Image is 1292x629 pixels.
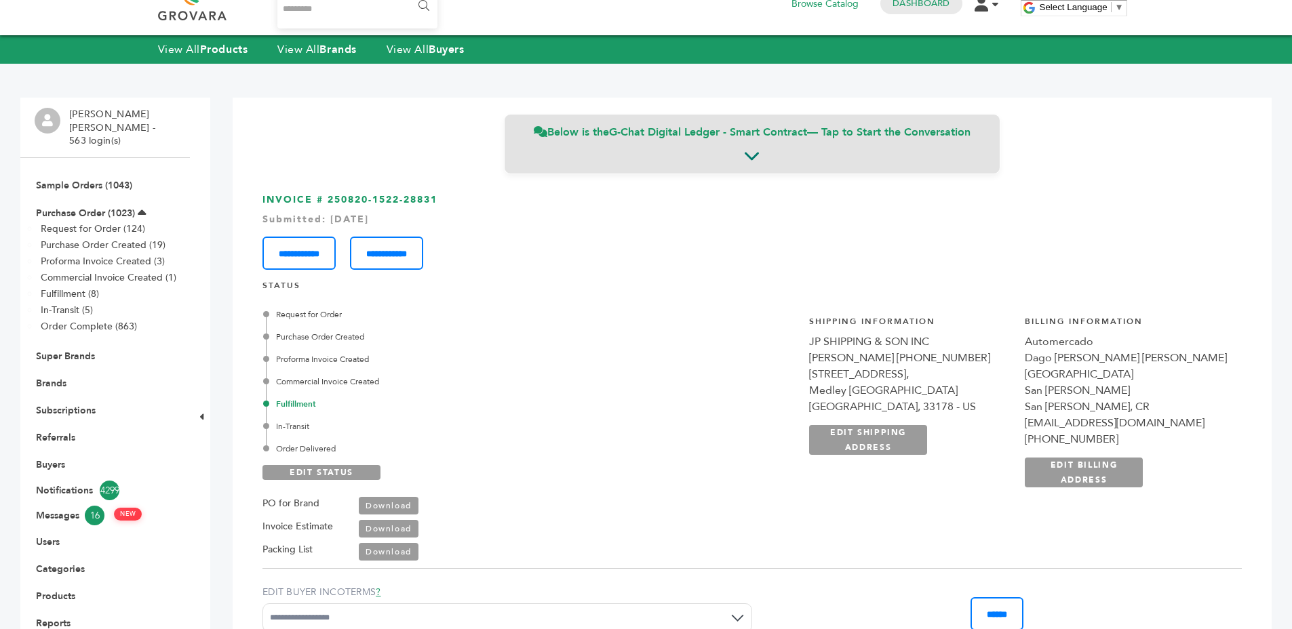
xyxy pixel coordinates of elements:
a: Brands [36,377,66,390]
a: Users [36,535,60,548]
div: In-Transit [266,420,605,432]
img: profile.png [35,108,60,134]
div: [GEOGRAPHIC_DATA] [1025,366,1227,382]
a: Purchase Order Created (19) [41,239,165,251]
a: Subscriptions [36,404,96,417]
a: Download [359,497,418,514]
a: Notifications4299 [36,481,174,500]
a: View AllBrands [277,42,357,57]
a: Buyers [36,458,65,471]
div: [EMAIL_ADDRESS][DOMAIN_NAME] [1025,415,1227,431]
a: In-Transit (5) [41,304,93,317]
div: Proforma Invoice Created [266,353,605,365]
a: EDIT BILLING ADDRESS [1025,458,1143,487]
strong: Buyers [429,42,464,57]
div: Medley [GEOGRAPHIC_DATA] [809,382,1011,399]
a: Fulfillment (8) [41,287,99,300]
label: Packing List [262,542,313,558]
div: [PHONE_NUMBER] [1025,431,1227,447]
a: Download [359,543,418,561]
div: Automercado [1025,333,1227,350]
li: [PERSON_NAME] [PERSON_NAME] - 563 login(s) [69,108,187,148]
a: Select Language​ [1040,2,1124,12]
div: [GEOGRAPHIC_DATA], 33178 - US [809,399,1011,415]
div: Dago [PERSON_NAME] [PERSON_NAME] [1025,350,1227,366]
a: Messages16 NEW [36,506,174,525]
a: View AllProducts [158,42,248,57]
a: Categories [36,563,85,575]
div: [STREET_ADDRESS], [809,366,1011,382]
strong: Brands [319,42,356,57]
a: EDIT STATUS [262,465,380,480]
a: Order Complete (863) [41,320,137,333]
h3: INVOICE # 250820-1522-28831 [262,193,1242,270]
a: Referrals [36,431,75,444]
div: Request for Order [266,308,605,321]
a: Proforma Invoice Created (3) [41,255,165,268]
h4: Shipping Information [809,316,1011,334]
a: Super Brands [36,350,95,363]
span: ​ [1111,2,1112,12]
label: Invoice Estimate [262,519,333,535]
a: ? [376,586,380,598]
h4: Billing Information [1025,316,1227,334]
a: Commercial Invoice Created (1) [41,271,176,284]
label: EDIT BUYER INCOTERMS [262,586,752,599]
a: Download [359,520,418,537]
div: San [PERSON_NAME] [1025,382,1227,399]
a: Products [36,590,75,603]
div: San [PERSON_NAME], CR [1025,399,1227,415]
div: Order Delivered [266,443,605,455]
div: Purchase Order Created [266,331,605,343]
div: Commercial Invoice Created [266,376,605,388]
label: PO for Brand [262,495,319,512]
a: Sample Orders (1043) [36,179,132,192]
a: EDIT SHIPPING ADDRESS [809,425,927,455]
span: 4299 [100,481,119,500]
span: Select Language [1040,2,1108,12]
strong: G-Chat Digital Ledger - Smart Contract [609,125,807,140]
span: NEW [114,508,142,521]
a: Request for Order (124) [41,222,145,235]
div: Submitted: [DATE] [262,213,1242,226]
a: View AllBuyers [387,42,465,57]
span: 16 [85,506,104,525]
a: Purchase Order (1023) [36,207,135,220]
span: ▼ [1115,2,1124,12]
div: [PERSON_NAME] [PHONE_NUMBER] [809,350,1011,366]
h4: STATUS [262,280,1242,298]
span: Below is the — Tap to Start the Conversation [534,125,971,140]
div: JP SHIPPING & SON INC [809,333,1011,350]
strong: Products [200,42,248,57]
div: Fulfillment [266,398,605,410]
